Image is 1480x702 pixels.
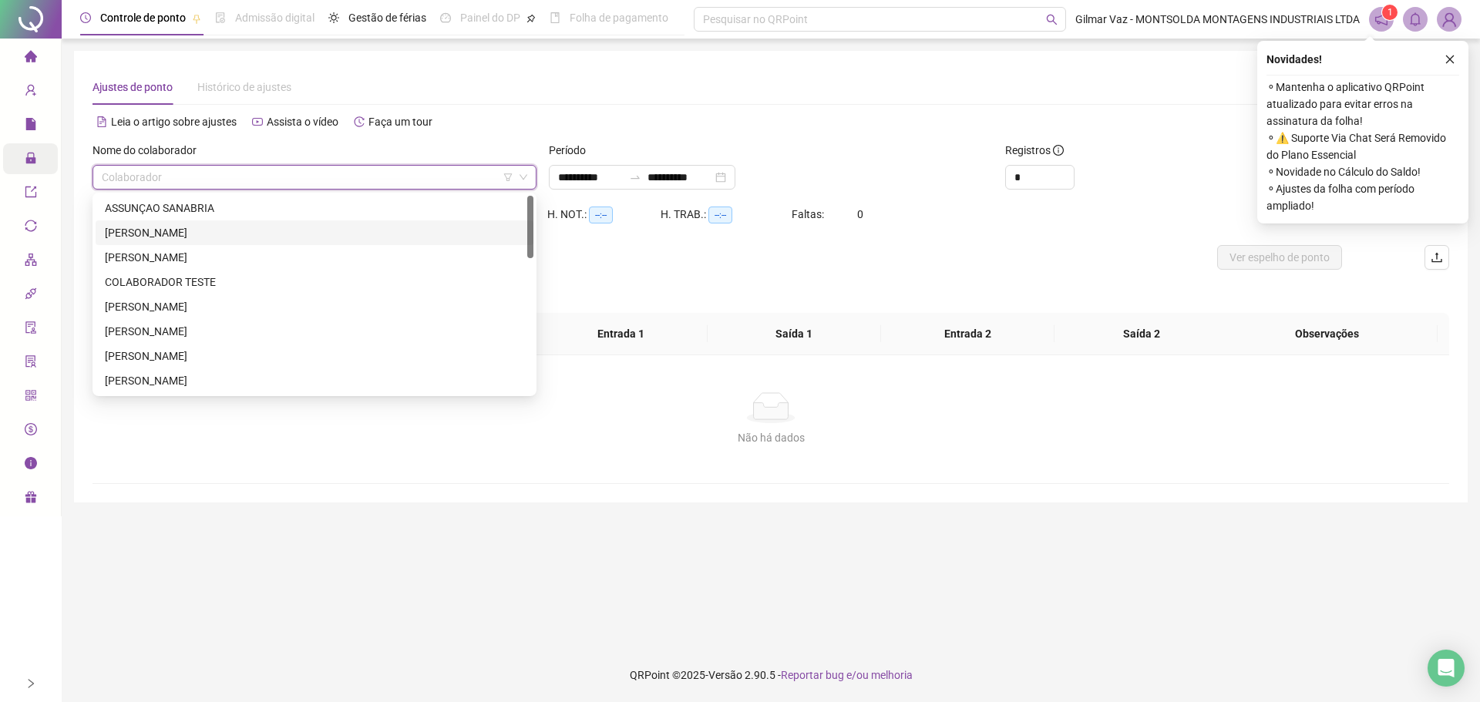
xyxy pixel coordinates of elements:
[547,206,661,223] div: H. NOT.:
[267,116,338,128] span: Assista o vídeo
[570,12,668,24] span: Folha de pagamento
[1387,7,1393,18] span: 1
[100,12,186,24] span: Controle de ponto
[1054,313,1228,355] th: Saída 2
[1445,54,1455,65] span: close
[792,208,826,220] span: Faltas:
[1217,245,1342,270] button: Ver espelho de ponto
[1005,142,1064,159] span: Registros
[1374,12,1388,26] span: notification
[96,270,533,294] div: COLABORADOR TESTE
[708,313,881,355] th: Saída 1
[1431,251,1443,264] span: upload
[96,196,533,220] div: ASSUNÇAO SANABRIA
[354,116,365,127] span: history
[235,12,314,24] span: Admissão digital
[25,678,36,689] span: right
[25,416,37,447] span: dollar
[25,213,37,244] span: sync
[549,142,596,159] label: Período
[460,12,520,24] span: Painel do DP
[25,77,37,108] span: user-add
[252,116,263,127] span: youtube
[1053,145,1064,156] span: info-circle
[105,348,524,364] div: [PERSON_NAME]
[105,323,524,340] div: [PERSON_NAME]
[348,12,426,24] span: Gestão de férias
[96,368,533,393] div: EDENILSON PEREIRA RIBEIRO
[96,344,533,368] div: DIOGO ERNST
[25,43,37,74] span: home
[105,249,524,266] div: [PERSON_NAME]
[105,372,524,389] div: [PERSON_NAME]
[1266,129,1459,163] span: ⚬ ⚠️ Suporte Via Chat Será Removido do Plano Essencial
[25,450,37,481] span: info-circle
[708,207,732,223] span: --:--
[629,171,641,183] span: to
[1046,14,1058,25] span: search
[192,14,201,23] span: pushpin
[92,81,173,93] span: Ajustes de ponto
[25,382,37,413] span: qrcode
[25,247,37,277] span: apartment
[857,208,863,220] span: 0
[25,280,37,311] span: api
[1266,51,1322,68] span: Novidades !
[25,179,37,210] span: export
[25,348,37,379] span: solution
[92,142,207,159] label: Nome do colaborador
[526,14,536,23] span: pushpin
[96,319,533,344] div: DENIS ROGER PIMENTEL ALVES
[708,669,742,681] span: Versão
[1382,5,1398,20] sup: 1
[111,116,237,128] span: Leia o artigo sobre ajustes
[80,12,91,23] span: clock-circle
[440,12,451,23] span: dashboard
[96,220,533,245] div: BRUNO FERNANDES BOGADO
[1266,163,1459,180] span: ⚬ Novidade no Cálculo do Saldo!
[105,298,524,315] div: [PERSON_NAME]
[25,314,37,345] span: audit
[550,12,560,23] span: book
[105,224,524,241] div: [PERSON_NAME]
[368,116,432,128] span: Faça um tour
[25,145,37,176] span: lock
[96,245,533,270] div: BRUNO RIBEIRO DA SILVA
[1438,8,1461,31] img: 91102
[881,313,1054,355] th: Entrada 2
[105,200,524,217] div: ASSUNÇAO SANABRIA
[589,207,613,223] span: --:--
[1217,313,1438,355] th: Observações
[519,173,528,182] span: down
[215,12,226,23] span: file-done
[1428,650,1465,687] div: Open Intercom Messenger
[781,669,913,681] span: Reportar bug e/ou melhoria
[105,274,524,291] div: COLABORADOR TESTE
[661,206,792,223] div: H. TRAB.:
[629,171,641,183] span: swap-right
[25,484,37,515] span: gift
[96,294,533,319] div: DANIEL DA SILVA DORNELES
[62,648,1480,702] footer: QRPoint © 2025 - 2.90.5 -
[1075,11,1360,28] span: Gilmar Vaz - MONTSOLDA MONTAGENS INDUSTRIAIS LTDA
[96,116,107,127] span: file-text
[25,111,37,142] span: file
[328,12,339,23] span: sun
[111,429,1431,446] div: Não há dados
[197,81,291,93] span: Histórico de ajustes
[503,173,513,182] span: filter
[1408,12,1422,26] span: bell
[1266,79,1459,129] span: ⚬ Mantenha o aplicativo QRPoint atualizado para evitar erros na assinatura da folha!
[534,313,708,355] th: Entrada 1
[1266,180,1459,214] span: ⚬ Ajustes da folha com período ampliado!
[1229,325,1425,342] span: Observações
